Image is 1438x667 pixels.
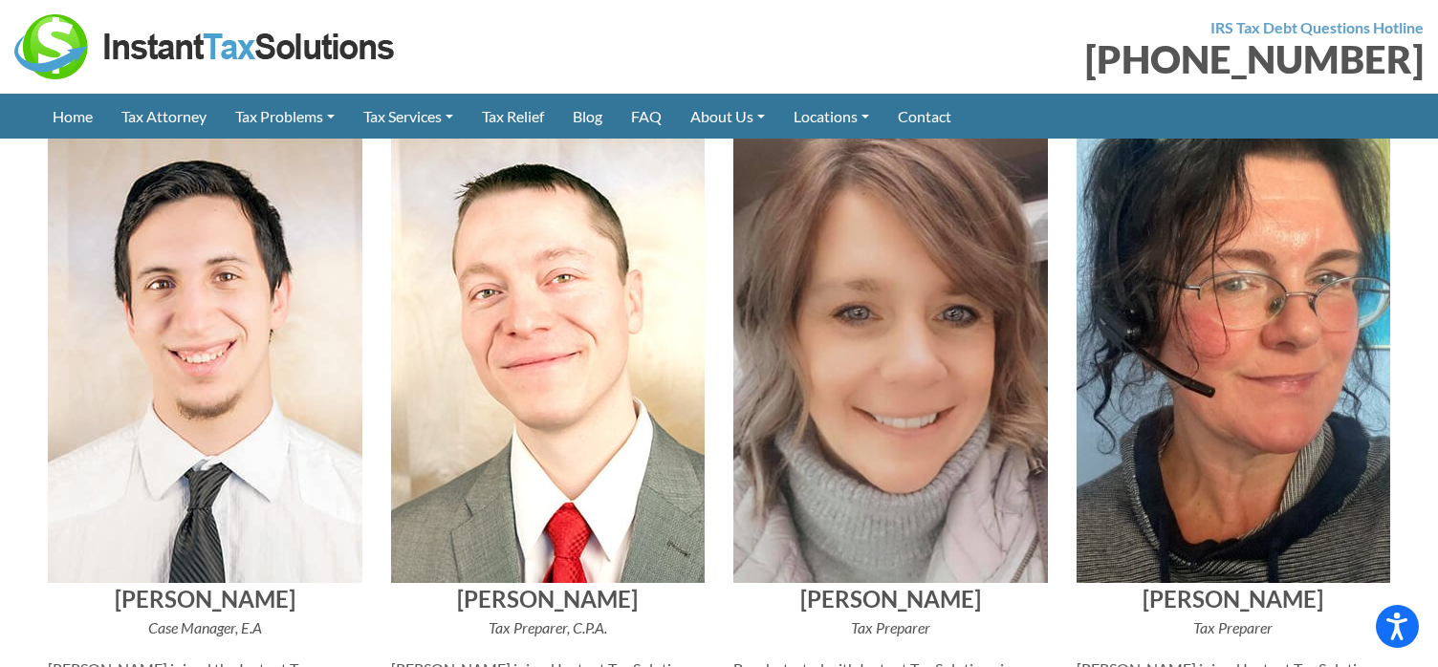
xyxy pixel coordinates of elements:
[38,94,107,139] a: Home
[489,618,607,636] i: Tax Preparer, C.P.A.
[468,94,558,139] a: Tax Relief
[14,14,397,79] img: Instant Tax Solutions Logo
[1077,105,1391,583] img: Aleta Taylor
[221,94,349,139] a: Tax Problems
[733,583,1048,615] h4: [PERSON_NAME]
[391,583,706,615] h4: [PERSON_NAME]
[148,618,262,636] i: Case Manager, E.A
[779,94,883,139] a: Locations
[107,94,221,139] a: Tax Attorney
[1193,618,1273,636] i: Tax Preparer
[558,94,617,139] a: Blog
[733,40,1424,78] div: [PHONE_NUMBER]
[733,105,1048,583] img: Brook Chilson
[1077,583,1391,615] h4: [PERSON_NAME]
[48,105,362,583] img: Elijah Woodman
[883,94,966,139] a: Contact
[617,94,676,139] a: FAQ
[48,583,362,615] h4: [PERSON_NAME]
[14,35,397,54] a: Instant Tax Solutions Logo
[1210,18,1424,36] strong: IRS Tax Debt Questions Hotline
[676,94,779,139] a: About Us
[851,618,930,636] i: Tax Preparer
[391,105,706,583] img: Tom Burke
[349,94,468,139] a: Tax Services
